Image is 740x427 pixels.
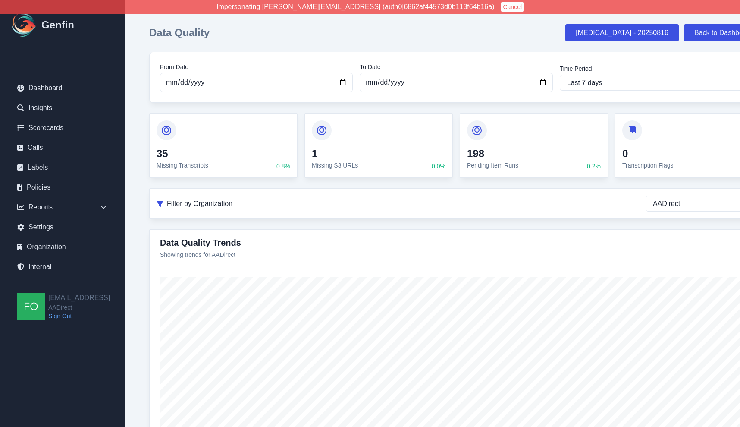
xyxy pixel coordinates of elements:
a: Sign Out [48,312,110,320]
label: To Date [360,63,552,71]
span: AADirect [48,303,110,312]
p: Showing trends for AADirect [160,250,241,259]
h4: 198 [467,147,518,160]
a: Scorecards [10,119,115,136]
span: 0.8 % [276,162,290,171]
img: Logo [10,11,38,39]
span: Filter by Organization [167,199,232,209]
span: 0.0 % [432,162,445,171]
a: Labels [10,159,115,176]
img: founders@genfin.ai [17,293,45,320]
h2: [EMAIL_ADDRESS] [48,293,110,303]
h4: 0 [622,147,674,160]
div: Reports [10,199,115,216]
h1: Genfin [41,18,74,32]
button: Cancel [501,2,524,12]
span: Missing S3 URLs [312,162,358,169]
a: Policies [10,179,115,196]
span: Pending Item Runs [467,162,518,169]
a: [MEDICAL_DATA] - 20250816 [565,24,679,41]
span: Missing Transcripts [157,162,208,169]
a: Organization [10,238,115,256]
span: 0.2 % [587,162,601,171]
a: Insights [10,99,115,117]
h4: 1 [312,147,358,160]
a: Dashboard [10,79,115,97]
a: Settings [10,218,115,236]
h3: Data Quality Trends [160,237,241,249]
h1: Data Quality [149,26,210,40]
label: From Date [160,63,353,71]
span: Transcription Flags [622,162,674,169]
h4: 35 [157,147,208,160]
a: Internal [10,258,115,275]
a: Calls [10,139,115,156]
